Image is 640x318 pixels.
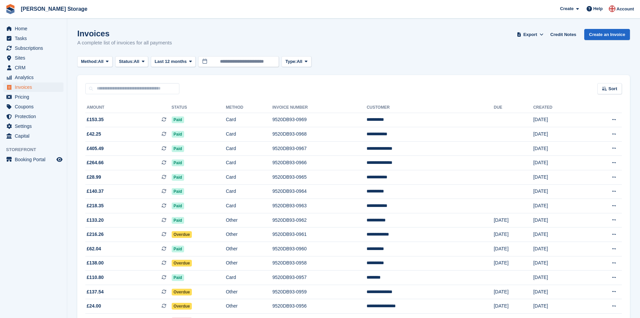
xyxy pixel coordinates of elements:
span: Sort [608,85,617,92]
span: Subscriptions [15,43,55,53]
td: [DATE] [533,127,584,142]
span: £216.26 [87,231,104,238]
span: £218.35 [87,202,104,209]
td: 9520DB93-0967 [272,141,367,156]
td: [DATE] [533,199,584,213]
td: Other [226,242,272,256]
span: Analytics [15,73,55,82]
td: [DATE] [533,184,584,199]
td: [DATE] [494,256,533,271]
span: £110.80 [87,274,104,281]
span: £24.00 [87,303,101,310]
td: Other [226,227,272,242]
td: [DATE] [533,271,584,285]
span: Pricing [15,92,55,102]
p: A complete list of invoices for all payments [77,39,172,47]
td: Other [226,285,272,299]
td: Other [226,256,272,271]
span: Paid [172,274,184,281]
button: Export [515,29,545,40]
span: Paid [172,174,184,181]
span: £137.54 [87,288,104,295]
a: menu [3,63,63,72]
span: Paid [172,131,184,138]
span: Paid [172,217,184,224]
a: menu [3,112,63,121]
span: Export [523,31,537,38]
td: 9520DB93-0969 [272,113,367,127]
span: Account [616,6,634,12]
span: £42.25 [87,131,101,138]
a: Preview store [55,155,63,164]
span: Booking Portal [15,155,55,164]
span: £62.04 [87,245,101,252]
td: Card [226,199,272,213]
th: Amount [85,102,172,113]
td: Card [226,113,272,127]
span: Type: [285,58,297,65]
span: Storefront [6,146,67,153]
a: menu [3,131,63,141]
span: £405.49 [87,145,104,152]
td: 9520DB93-0958 [272,256,367,271]
td: [DATE] [494,299,533,314]
td: 9520DB93-0963 [272,199,367,213]
span: Paid [172,160,184,166]
span: Status: [119,58,134,65]
td: 9520DB93-0966 [272,156,367,170]
span: Home [15,24,55,33]
span: Settings [15,121,55,131]
button: Status: All [115,56,148,67]
td: 9520DB93-0965 [272,170,367,185]
td: [DATE] [533,170,584,185]
td: [DATE] [533,213,584,227]
td: [DATE] [533,156,584,170]
td: 9520DB93-0959 [272,285,367,299]
h1: Invoices [77,29,172,38]
td: 9520DB93-0956 [272,299,367,314]
td: [DATE] [494,213,533,227]
span: Tasks [15,34,55,43]
span: Capital [15,131,55,141]
td: [DATE] [533,113,584,127]
a: menu [3,24,63,33]
span: Overdue [172,260,192,267]
td: Other [226,213,272,227]
td: Card [226,156,272,170]
th: Method [226,102,272,113]
span: £264.66 [87,159,104,166]
span: Overdue [172,231,192,238]
button: Type: All [282,56,311,67]
span: All [134,58,139,65]
td: [DATE] [533,242,584,256]
td: [DATE] [533,141,584,156]
td: 9520DB93-0957 [272,271,367,285]
td: Card [226,141,272,156]
a: menu [3,53,63,63]
a: menu [3,73,63,82]
span: All [297,58,302,65]
th: Customer [367,102,494,113]
td: Card [226,127,272,142]
span: Invoices [15,82,55,92]
td: Card [226,184,272,199]
td: [DATE] [494,242,533,256]
td: 9520DB93-0968 [272,127,367,142]
span: Protection [15,112,55,121]
span: Sites [15,53,55,63]
td: [DATE] [533,256,584,271]
span: £140.37 [87,188,104,195]
td: 9520DB93-0960 [272,242,367,256]
span: £153.35 [87,116,104,123]
td: 9520DB93-0962 [272,213,367,227]
span: Create [560,5,573,12]
a: menu [3,121,63,131]
img: John Baker [609,5,615,12]
span: Last 12 months [155,58,186,65]
span: Overdue [172,303,192,310]
a: menu [3,92,63,102]
span: CRM [15,63,55,72]
span: £28.99 [87,174,101,181]
span: Paid [172,116,184,123]
a: [PERSON_NAME] Storage [18,3,90,14]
